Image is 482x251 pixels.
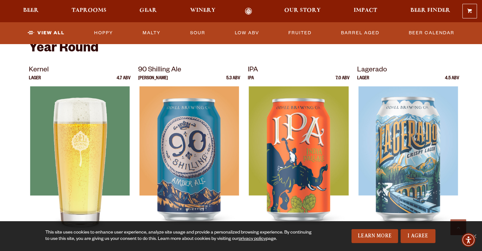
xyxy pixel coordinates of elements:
[249,86,348,245] img: IPA
[226,76,240,86] p: 5.3 ABV
[92,26,116,40] a: Hoppy
[29,65,131,245] a: Kernel Lager 4.7 ABV Kernel Kernel
[186,8,220,15] a: Winery
[338,26,382,40] a: Barrel Aged
[138,65,240,245] a: 90 Shilling Ale [PERSON_NAME] 5.3 ABV 90 Shilling Ale 90 Shilling Ale
[336,76,350,86] p: 7.0 ABV
[67,8,111,15] a: Taprooms
[357,76,369,86] p: Lager
[188,26,208,40] a: Sour
[190,8,215,13] span: Winery
[461,233,475,247] div: Accessibility Menu
[351,229,398,243] a: Learn More
[29,42,453,57] h2: Year Round
[354,8,377,13] span: Impact
[286,26,314,40] a: Fruited
[248,76,254,86] p: IPA
[450,219,466,235] a: Scroll to top
[138,76,168,86] p: [PERSON_NAME]
[410,8,450,13] span: Beer Finder
[19,8,43,15] a: Beer
[350,8,381,15] a: Impact
[358,86,458,245] img: Lagerado
[29,76,41,86] p: Lager
[357,65,459,245] a: Lagerado Lager 4.5 ABV Lagerado Lagerado
[29,65,131,76] p: Kernel
[45,230,316,242] div: This site uses cookies to enhance user experience, analyze site usage and provide a personalized ...
[280,8,325,15] a: Our Story
[23,8,39,13] span: Beer
[25,26,67,40] a: View All
[357,65,459,76] p: Lagerado
[232,26,261,40] a: Low ABV
[138,65,240,76] p: 90 Shilling Ale
[284,8,321,13] span: Our Story
[72,8,106,13] span: Taprooms
[237,8,260,15] a: Odell Home
[401,229,435,243] a: I Agree
[406,26,457,40] a: Beer Calendar
[248,65,350,76] p: IPA
[239,237,266,242] a: privacy policy
[248,65,350,245] a: IPA IPA 7.0 ABV IPA IPA
[139,86,239,245] img: 90 Shilling Ale
[117,76,131,86] p: 4.7 ABV
[139,8,157,13] span: Gear
[135,8,161,15] a: Gear
[406,8,454,15] a: Beer Finder
[445,76,459,86] p: 4.5 ABV
[30,86,129,245] img: Kernel
[140,26,163,40] a: Malty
